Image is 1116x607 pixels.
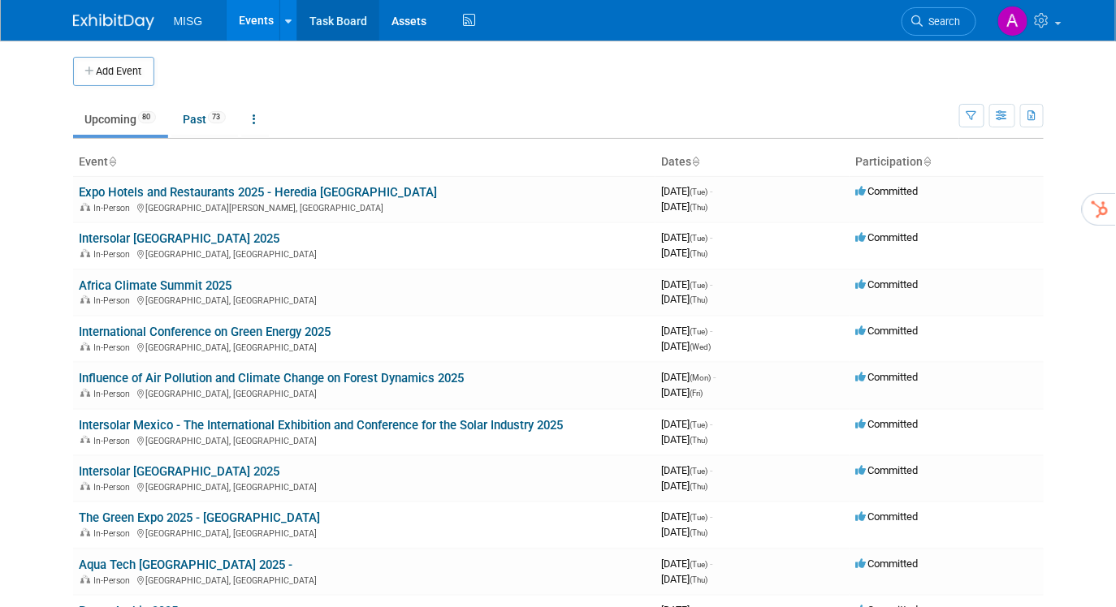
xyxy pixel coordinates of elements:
[655,149,850,176] th: Dates
[856,278,919,291] span: Committed
[662,418,713,430] span: [DATE]
[80,480,649,493] div: [GEOGRAPHIC_DATA], [GEOGRAPHIC_DATA]
[94,575,136,586] span: In-Person
[662,371,716,383] span: [DATE]
[662,386,703,398] span: [DATE]
[690,513,708,522] span: (Tue)
[80,528,90,536] img: In-Person Event
[690,528,708,537] span: (Thu)
[690,234,708,243] span: (Tue)
[856,418,919,430] span: Committed
[662,433,708,446] span: [DATE]
[662,340,712,352] span: [DATE]
[80,389,90,397] img: In-Person Event
[997,6,1028,37] img: Aleina Almeida
[73,149,655,176] th: Event
[662,278,713,291] span: [DATE]
[94,203,136,213] span: In-Person
[109,155,117,168] a: Sort by Event Name
[662,557,713,570] span: [DATE]
[80,231,280,246] a: Intersolar [GEOGRAPHIC_DATA] 2025
[80,203,90,211] img: In-Person Event
[690,436,708,445] span: (Thu)
[73,14,154,30] img: ExhibitDay
[711,278,713,291] span: -
[662,526,708,538] span: [DATE]
[94,249,136,260] span: In-Person
[690,560,708,569] span: (Tue)
[80,510,321,525] a: The Green Expo 2025 - [GEOGRAPHIC_DATA]
[711,185,713,197] span: -
[80,433,649,446] div: [GEOGRAPHIC_DATA], [GEOGRAPHIC_DATA]
[662,325,713,337] span: [DATE]
[73,57,154,86] button: Add Event
[80,295,90,303] img: In-Person Event
[80,526,649,539] div: [GEOGRAPHIC_DATA], [GEOGRAPHIC_DATA]
[690,575,708,584] span: (Thu)
[80,371,465,385] a: Influence of Air Pollution and Climate Change on Forest Dynamics 2025
[80,249,90,257] img: In-Person Event
[690,281,708,290] span: (Tue)
[80,464,280,479] a: Intersolar [GEOGRAPHIC_DATA] 2025
[711,464,713,476] span: -
[208,111,226,123] span: 73
[662,231,713,243] span: [DATE]
[924,155,932,168] a: Sort by Participation Type
[690,342,712,351] span: (Wed)
[80,342,90,351] img: In-Person Event
[711,557,713,570] span: -
[94,436,136,446] span: In-Person
[94,295,136,306] span: In-Person
[856,325,919,337] span: Committed
[856,557,919,570] span: Committed
[174,15,203,28] span: MISG
[662,573,708,585] span: [DATE]
[856,231,919,243] span: Committed
[856,510,919,523] span: Committed
[94,482,136,493] span: In-Person
[662,293,708,305] span: [DATE]
[80,482,90,490] img: In-Person Event
[80,573,649,586] div: [GEOGRAPHIC_DATA], [GEOGRAPHIC_DATA]
[80,557,293,572] a: Aqua Tech [GEOGRAPHIC_DATA] 2025 -
[662,480,708,492] span: [DATE]
[711,325,713,337] span: -
[73,104,168,135] a: Upcoming80
[80,278,232,293] a: Africa Climate Summit 2025
[138,111,156,123] span: 80
[662,510,713,523] span: [DATE]
[690,467,708,476] span: (Tue)
[850,149,1044,176] th: Participation
[80,418,564,433] a: Intersolar Mexico - The International Exhibition and Conference for the Solar Industry 2025
[690,295,708,304] span: (Thu)
[692,155,700,168] a: Sort by Start Date
[80,386,649,399] div: [GEOGRAPHIC_DATA], [GEOGRAPHIC_DATA]
[94,342,136,353] span: In-Person
[690,420,708,429] span: (Tue)
[690,389,703,398] span: (Fri)
[711,510,713,523] span: -
[94,389,136,399] span: In-Person
[902,7,976,36] a: Search
[80,325,331,339] a: International Conference on Green Energy 2025
[714,371,716,383] span: -
[662,247,708,259] span: [DATE]
[690,249,708,258] span: (Thu)
[80,293,649,306] div: [GEOGRAPHIC_DATA], [GEOGRAPHIC_DATA]
[80,200,649,213] div: [GEOGRAPHIC_DATA][PERSON_NAME], [GEOGRAPHIC_DATA]
[690,327,708,336] span: (Tue)
[924,15,961,28] span: Search
[662,200,708,213] span: [DATE]
[711,418,713,430] span: -
[80,575,90,583] img: In-Person Event
[856,371,919,383] span: Committed
[80,247,649,260] div: [GEOGRAPHIC_DATA], [GEOGRAPHIC_DATA]
[171,104,238,135] a: Past73
[690,373,712,382] span: (Mon)
[856,185,919,197] span: Committed
[690,482,708,491] span: (Thu)
[80,185,438,200] a: Expo Hotels and Restaurants 2025 - Heredia [GEOGRAPHIC_DATA]
[856,464,919,476] span: Committed
[690,187,708,196] span: (Tue)
[94,528,136,539] span: In-Person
